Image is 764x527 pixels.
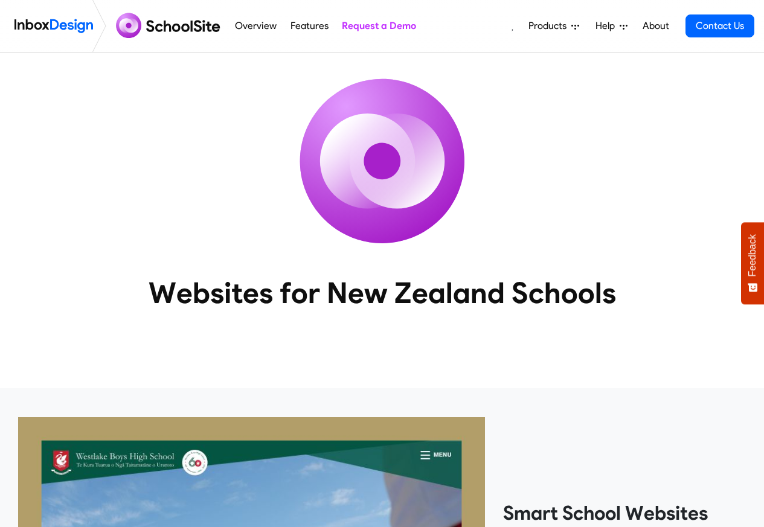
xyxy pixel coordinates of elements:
[595,19,620,33] span: Help
[111,11,228,40] img: schoolsite logo
[741,222,764,304] button: Feedback - Show survey
[287,14,332,38] a: Features
[528,19,571,33] span: Products
[591,14,632,38] a: Help
[232,14,280,38] a: Overview
[685,14,754,37] a: Contact Us
[338,14,419,38] a: Request a Demo
[747,234,758,276] span: Feedback
[503,501,746,525] heading: Smart School Websites
[524,14,584,38] a: Products
[639,14,672,38] a: About
[274,53,491,270] img: icon_schoolsite.svg
[95,275,669,311] heading: Websites for New Zealand Schools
